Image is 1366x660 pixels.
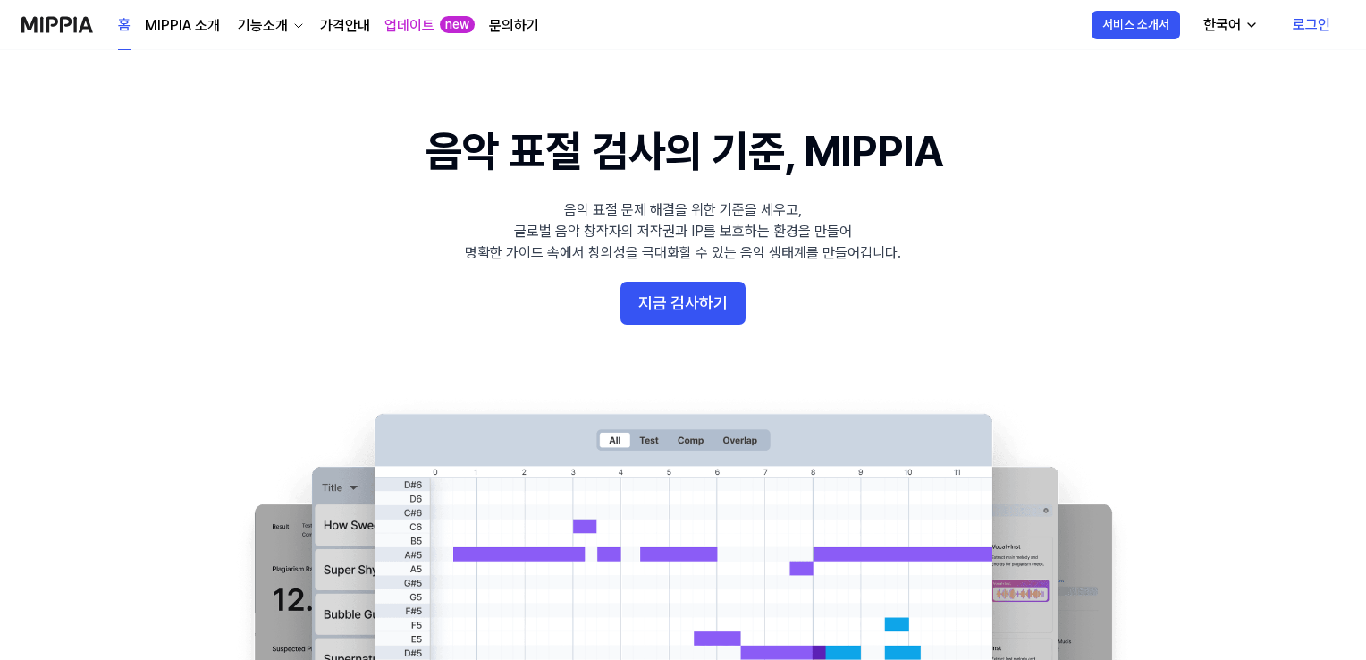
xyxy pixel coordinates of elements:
button: 기능소개 [234,15,306,37]
div: 음악 표절 문제 해결을 위한 기준을 세우고, 글로벌 음악 창작자의 저작권과 IP를 보호하는 환경을 만들어 명확한 가이드 속에서 창의성을 극대화할 수 있는 음악 생태계를 만들어... [465,199,901,264]
div: new [440,16,475,34]
a: 가격안내 [320,15,370,37]
a: MIPPIA 소개 [145,15,220,37]
button: 한국어 [1189,7,1269,43]
button: 서비스 소개서 [1092,11,1180,39]
div: 한국어 [1200,14,1244,36]
h1: 음악 표절 검사의 기준, MIPPIA [426,122,941,182]
a: 문의하기 [489,15,539,37]
div: 기능소개 [234,15,291,37]
button: 지금 검사하기 [620,282,746,325]
a: 업데이트 [384,15,434,37]
a: 홈 [118,1,131,50]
